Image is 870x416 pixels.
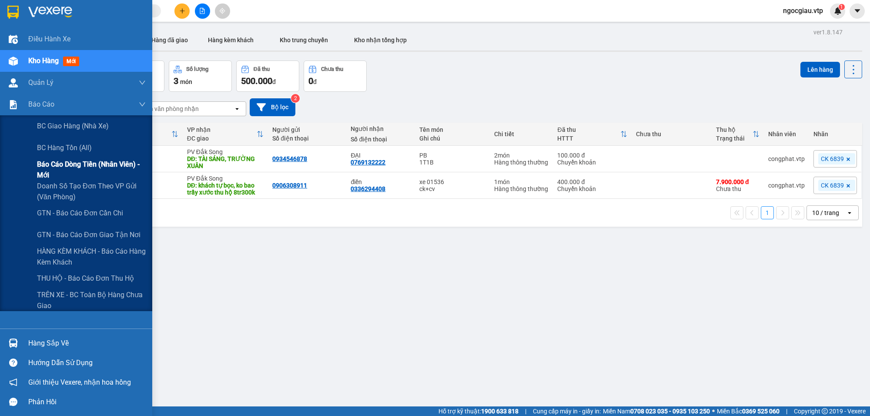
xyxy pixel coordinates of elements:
[351,185,385,192] div: 0336294408
[313,78,317,85] span: đ
[351,125,411,132] div: Người nhận
[557,178,627,185] div: 400.000 đ
[187,126,257,133] div: VP nhận
[438,406,519,416] span: Hỗ trợ kỹ thuật:
[308,76,313,86] span: 0
[800,62,840,77] button: Lên hàng
[853,7,861,15] span: caret-down
[37,273,134,284] span: THU HỘ - Báo cáo đơn thu hộ
[812,208,839,217] div: 10 / trang
[37,181,146,202] span: Doanh số tạo đơn theo VP gửi (văn phòng)
[822,408,828,414] span: copyright
[144,30,195,50] button: Hàng đã giao
[28,99,54,110] span: Báo cáo
[9,359,17,367] span: question-circle
[839,4,845,10] sup: 1
[236,60,299,92] button: Đã thu500.000đ
[169,60,232,92] button: Số lượng3món
[533,406,601,416] span: Cung cấp máy in - giấy in:
[7,6,19,19] img: logo-vxr
[786,406,787,416] span: |
[9,398,17,406] span: message
[139,104,199,113] div: Chọn văn phòng nhận
[636,131,707,138] div: Chưa thu
[234,105,241,112] svg: open
[241,76,272,86] span: 500.000
[419,159,485,166] div: 1T1B
[850,3,865,19] button: caret-down
[557,185,627,192] div: Chuyển khoản
[351,152,411,159] div: ĐẠI
[180,78,192,85] span: món
[321,66,343,72] div: Chưa thu
[712,123,764,146] th: Toggle SortBy
[716,126,753,133] div: Thu hộ
[304,60,367,92] button: Chưa thu0đ
[557,126,620,133] div: Đã thu
[821,181,844,189] span: CK 6839
[291,94,300,103] sup: 2
[37,159,146,181] span: Báo cáo dòng tiền (nhân viên) - mới
[716,135,753,142] div: Trạng thái
[557,135,620,142] div: HTTT
[712,409,715,413] span: ⚪️
[846,209,853,216] svg: open
[219,8,225,14] span: aim
[761,206,774,219] button: 1
[9,35,18,44] img: warehouse-icon
[174,76,178,86] span: 3
[28,57,59,65] span: Kho hàng
[187,175,264,182] div: PV Đắk Song
[351,178,411,185] div: điền
[494,185,549,192] div: Hàng thông thường
[250,98,295,116] button: Bộ lọc
[813,27,843,37] div: ver 1.8.147
[37,208,123,218] span: GTN - Báo cáo đơn cần chi
[183,123,268,146] th: Toggle SortBy
[494,152,549,159] div: 2 món
[354,37,407,44] span: Kho nhận tổng hợp
[139,101,146,108] span: down
[821,155,844,163] span: CK 6839
[351,136,411,143] div: Số điện thoại
[37,121,109,131] span: BC giao hàng (nhà xe)
[174,3,190,19] button: plus
[553,123,631,146] th: Toggle SortBy
[603,406,710,416] span: Miền Nam
[494,159,549,166] div: Hàng thông thường
[768,155,805,162] div: congphat.vtp
[557,152,627,159] div: 100.000 đ
[215,3,230,19] button: aim
[717,406,780,416] span: Miền Bắc
[28,356,146,369] div: Hướng dẫn sử dụng
[28,77,54,88] span: Quản Lý
[419,152,485,159] div: PB
[419,185,485,192] div: ck+cv
[419,135,485,142] div: Ghi chú
[272,155,307,162] div: 0934546878
[834,7,842,15] img: icon-new-feature
[419,178,485,185] div: xe 01536
[187,148,264,155] div: PV Đắk Song
[28,337,146,350] div: Hàng sắp về
[557,159,627,166] div: Chuyển khoản
[37,142,92,153] span: BC hàng tồn (all)
[716,178,760,192] div: Chưa thu
[351,159,385,166] div: 0769132222
[776,5,830,16] span: ngocgiau.vtp
[187,155,264,169] div: DĐ: TÀI SÁNG, TRƯỜNG XUÂN
[272,182,307,189] div: 0906308911
[195,3,210,19] button: file-add
[63,57,79,66] span: mới
[272,135,342,142] div: Số điện thoại
[9,339,18,348] img: warehouse-icon
[37,289,146,311] span: TRÊN XE - BC toàn bộ hàng chưa giao
[272,126,342,133] div: Người gửi
[28,34,70,44] span: Điều hành xe
[186,66,208,72] div: Số lượng
[9,78,18,87] img: warehouse-icon
[840,4,843,10] span: 1
[9,100,18,109] img: solution-icon
[630,408,710,415] strong: 0708 023 035 - 0935 103 250
[179,8,185,14] span: plus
